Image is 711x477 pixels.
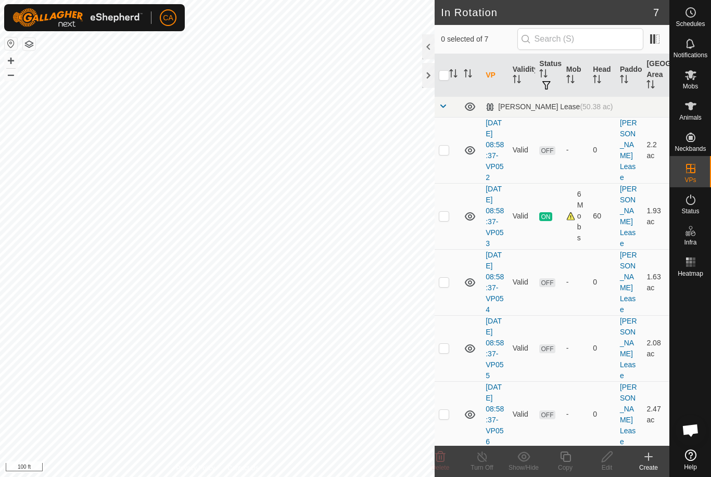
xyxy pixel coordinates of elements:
td: 1.63 ac [642,249,669,315]
th: Mob [562,54,589,97]
a: [DATE] 08:58:37-VP055 [486,317,504,380]
span: Delete [431,464,450,471]
p-sorticon: Activate to sort [539,71,548,79]
td: 2.08 ac [642,315,669,381]
td: 0 [589,117,616,183]
th: Head [589,54,616,97]
a: [DATE] 08:58:37-VP054 [486,251,504,314]
a: [PERSON_NAME] Lease [620,119,637,182]
span: Schedules [676,21,705,27]
th: Status [535,54,562,97]
span: Notifications [674,52,707,58]
a: [DATE] 08:58:37-VP052 [486,119,504,182]
img: Gallagher Logo [12,8,143,27]
div: Open chat [675,415,706,446]
div: - [566,343,585,354]
span: Status [681,208,699,214]
td: Valid [509,381,536,447]
div: 6 Mobs [566,189,585,243]
span: OFF [539,344,555,353]
td: Valid [509,249,536,315]
div: Show/Hide [503,463,544,472]
input: Search (S) [517,28,643,50]
div: - [566,277,585,288]
p-sorticon: Activate to sort [513,76,521,85]
button: – [5,68,17,81]
a: [PERSON_NAME] Lease [620,383,637,446]
span: OFF [539,410,555,419]
td: 0 [589,249,616,315]
td: 0 [589,381,616,447]
div: Edit [586,463,628,472]
span: CA [163,12,173,23]
div: [PERSON_NAME] Lease [486,102,613,111]
span: ON [539,212,552,221]
td: 60 [589,183,616,249]
p-sorticon: Activate to sort [593,76,601,85]
td: 0 [589,315,616,381]
span: 7 [653,5,659,20]
div: - [566,409,585,420]
td: 2.47 ac [642,381,669,447]
button: Reset Map [5,37,17,50]
td: Valid [509,315,536,381]
span: Mobs [683,83,698,89]
a: [PERSON_NAME] Lease [620,317,637,380]
span: Neckbands [675,146,706,152]
span: Infra [684,239,696,246]
span: Help [684,464,697,470]
a: Help [670,445,711,474]
p-sorticon: Activate to sort [620,76,628,85]
a: [PERSON_NAME] Lease [620,185,637,248]
div: Copy [544,463,586,472]
div: - [566,145,585,156]
p-sorticon: Activate to sort [464,71,472,79]
th: Validity [509,54,536,97]
td: Valid [509,117,536,183]
td: 2.2 ac [642,117,669,183]
button: Map Layers [23,38,35,50]
span: OFF [539,278,555,287]
span: Heatmap [678,270,703,277]
th: [GEOGRAPHIC_DATA] Area [642,54,669,97]
div: Turn Off [461,463,503,472]
td: Valid [509,183,536,249]
span: VPs [684,177,696,183]
td: 1.93 ac [642,183,669,249]
a: [PERSON_NAME] Lease [620,251,637,314]
a: [DATE] 08:58:37-VP056 [486,383,504,446]
button: + [5,55,17,67]
span: OFF [539,146,555,155]
span: (50.38 ac) [580,102,613,111]
th: VP [481,54,509,97]
th: Paddock [616,54,643,97]
p-sorticon: Activate to sort [449,71,458,79]
a: Privacy Policy [176,463,215,473]
p-sorticon: Activate to sort [566,76,575,85]
p-sorticon: Activate to sort [646,82,655,90]
div: Create [628,463,669,472]
span: 0 selected of 7 [441,34,517,45]
span: Animals [679,114,702,121]
a: [DATE] 08:58:37-VP053 [486,185,504,248]
h2: In Rotation [441,6,653,19]
a: Contact Us [227,463,258,473]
